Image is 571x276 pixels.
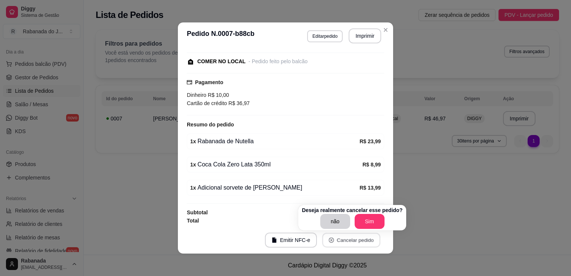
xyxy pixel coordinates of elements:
div: - Pedido feito pelo balcão [249,58,308,65]
strong: Total [187,218,199,224]
button: não [320,214,350,229]
div: Coca Cola Zero Lata 350ml [190,160,362,169]
button: Sim [355,214,385,229]
span: file [272,237,277,243]
strong: 1 x [190,185,196,191]
strong: R$ 23,99 [359,138,381,144]
div: COMER NO LOCAL [197,58,246,65]
button: fileEmitir NFC-e [265,233,317,248]
span: R$ 36,97 [227,100,250,106]
button: Editarpedido [307,30,343,42]
span: Cartão de crédito [187,100,227,106]
strong: Pagamento [195,79,223,85]
strong: R$ 13,99 [359,185,381,191]
span: Dinheiro [187,92,206,98]
strong: Resumo do pedido [187,122,234,128]
h3: Pedido N. 0007-b88cb [187,28,254,43]
span: credit-card [187,80,192,85]
button: close-circleCancelar pedido [322,233,380,248]
p: Deseja realmente cancelar esse pedido? [302,206,402,214]
button: Imprimir [349,28,381,43]
strong: Subtotal [187,209,208,215]
strong: 1 x [190,138,196,144]
button: Close [380,24,392,36]
span: close-circle [329,237,334,243]
div: Adicional sorvete de [PERSON_NAME] [190,183,359,192]
strong: R$ 8,99 [362,162,381,168]
span: R$ 10,00 [206,92,229,98]
div: Rabanada de Nutella [190,137,359,146]
strong: 1 x [190,162,196,168]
